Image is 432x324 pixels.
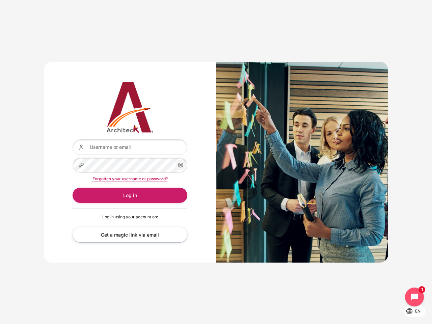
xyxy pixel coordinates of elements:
a: Forgotten your username or password? [92,176,168,181]
p: Log in using your account on: [73,214,187,220]
button: Languages [404,305,425,317]
span: en [415,308,421,314]
input: Username or email [73,139,187,155]
img: Architeck 12 [73,82,187,133]
button: Log in [73,188,187,203]
a: Get a magic link via email [73,227,187,242]
a: Architeck 12 Architeck 12 [73,82,187,133]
